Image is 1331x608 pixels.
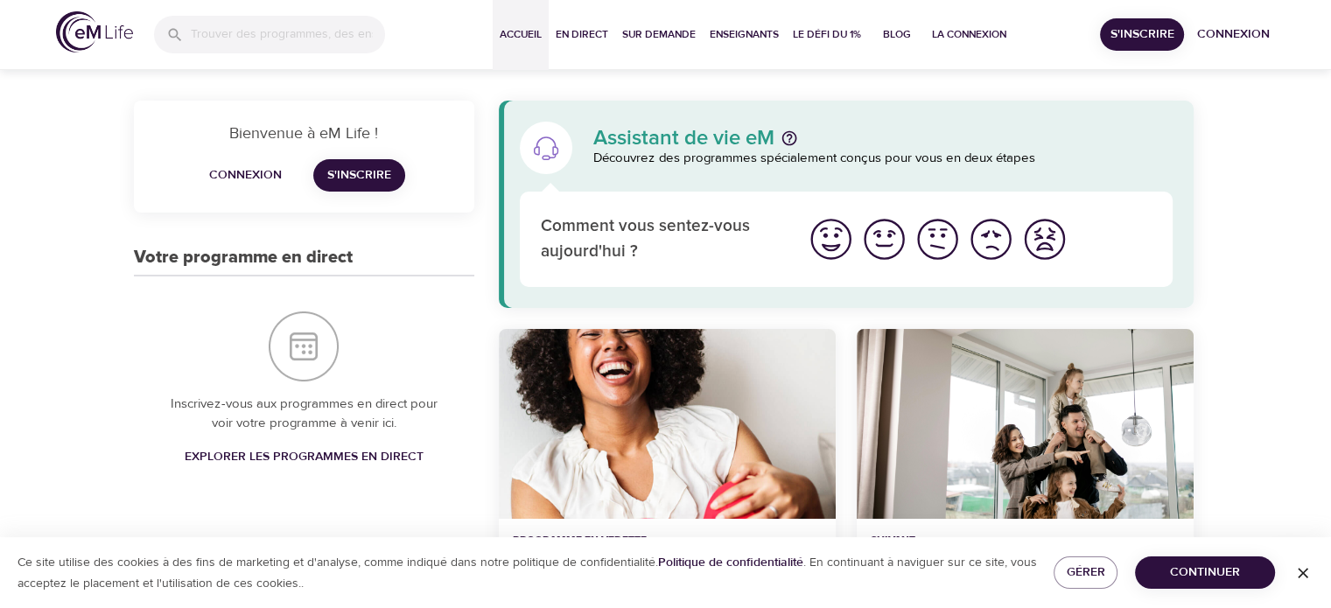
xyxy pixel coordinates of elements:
[658,555,803,570] a: Politique de confidentialité
[532,134,560,162] img: Assistant de vie eM
[807,215,855,263] img: great
[513,533,822,549] p: Programme en vedette
[932,25,1006,44] span: La Connexion
[1198,24,1268,45] span: Connexion
[871,533,1055,549] p: Suivant
[155,122,453,145] p: Bienvenue à eM Life !
[1068,562,1104,584] span: Gérer
[269,311,339,381] img: Votre programme en direct
[178,441,431,473] a: Explorer les programmes en direct
[1135,556,1275,589] button: Continuer
[1107,24,1177,45] span: S'inscrire
[876,25,918,44] span: Blog
[500,25,542,44] span: Accueil
[1191,18,1275,51] button: Connexion
[185,446,424,468] span: Explorer les programmes en direct
[593,128,774,149] p: Assistant de vie eM
[327,164,391,186] span: S'inscrire
[134,248,353,268] h3: Votre programme en direct
[1149,562,1261,584] span: Continuer
[209,164,282,186] span: Connexion
[313,159,405,192] a: S'inscrire
[860,215,908,263] img: good
[191,16,385,53] input: Trouver des programmes, des enseignants, etc...
[202,159,289,192] button: Connexion
[858,213,911,266] button: Je me sens bien
[622,25,696,44] span: Sur demande
[804,213,858,266] button: Je me sens bien
[499,329,836,519] button: 7 jours de bonheur
[593,149,1173,169] p: Découvrez des programmes spécialement conçus pour vous en deux étapes
[857,329,1194,519] button: Mindful Daily
[169,395,439,434] p: Inscrivez-vous aux programmes en direct pour voir votre programme à venir ici.
[710,25,779,44] span: Enseignants
[911,213,964,266] button: Je me sens bien
[1018,213,1071,266] button: Je me sens mal
[56,11,133,52] img: logo
[964,213,1018,266] button: Je me sens mal
[1054,556,1118,589] button: Gérer
[1100,18,1184,51] button: S'inscrire
[793,25,862,44] span: Le défi du 1%
[967,215,1015,263] img: bad
[914,215,962,263] img: ok
[1020,215,1068,263] img: worst
[541,214,783,264] p: Comment vous sentez-vous aujourd'hui ?
[556,25,608,44] span: En direct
